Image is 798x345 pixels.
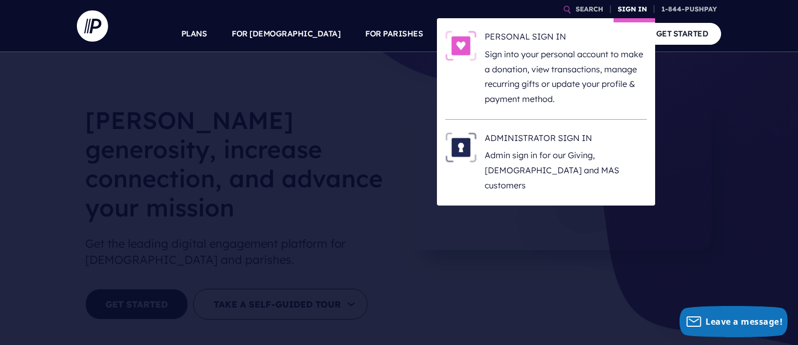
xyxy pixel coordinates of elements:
a: PERSONAL SIGN IN - Illustration PERSONAL SIGN IN Sign into your personal account to make a donati... [445,31,647,107]
p: Admin sign in for our Giving, [DEMOGRAPHIC_DATA] and MAS customers [485,148,647,193]
button: Leave a message! [680,306,788,337]
img: PERSONAL SIGN IN - Illustration [445,31,476,61]
a: PLANS [181,16,207,52]
a: GET STARTED [643,23,722,44]
a: EXPLORE [519,16,555,52]
a: ADMINISTRATOR SIGN IN - Illustration ADMINISTRATOR SIGN IN Admin sign in for our Giving, [DEMOGRA... [445,132,647,193]
a: FOR [DEMOGRAPHIC_DATA] [232,16,340,52]
a: SOLUTIONS [448,16,494,52]
span: Leave a message! [706,316,782,327]
a: COMPANY [580,16,618,52]
h6: ADMINISTRATOR SIGN IN [485,132,647,148]
a: FOR PARISHES [365,16,423,52]
h6: PERSONAL SIGN IN [485,31,647,46]
img: ADMINISTRATOR SIGN IN - Illustration [445,132,476,162]
p: Sign into your personal account to make a donation, view transactions, manage recurring gifts or ... [485,47,647,107]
